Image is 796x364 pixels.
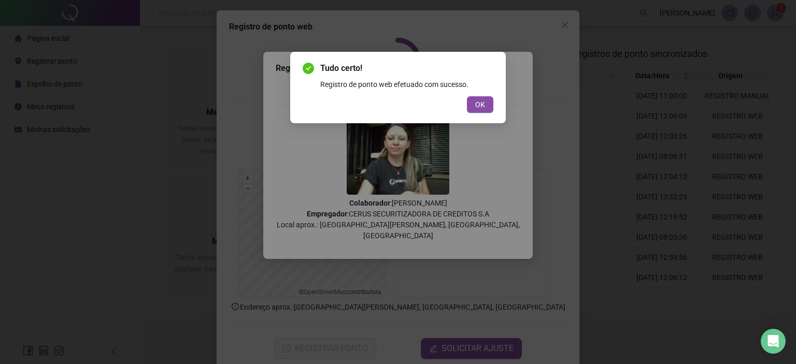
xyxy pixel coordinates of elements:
[467,96,493,113] button: OK
[475,99,485,110] span: OK
[303,63,314,74] span: check-circle
[320,79,493,90] div: Registro de ponto web efetuado com sucesso.
[320,62,493,75] span: Tudo certo!
[761,329,786,354] div: Open Intercom Messenger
